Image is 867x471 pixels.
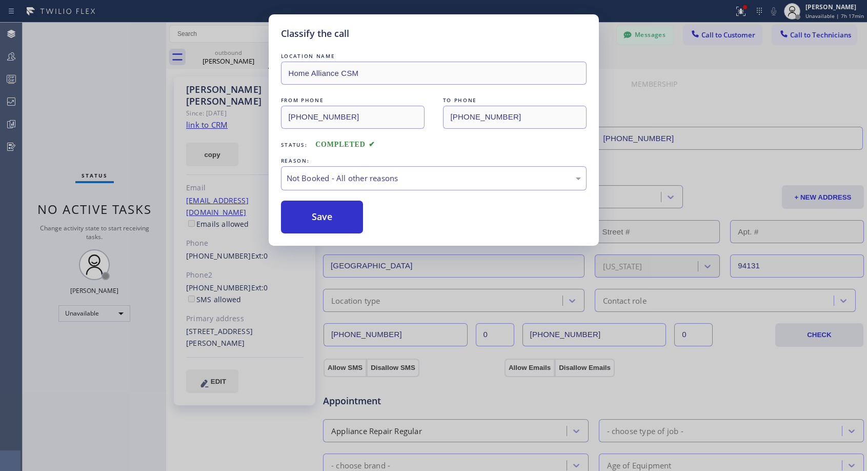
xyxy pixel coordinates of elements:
div: LOCATION NAME [281,51,587,62]
div: Not Booked - All other reasons [287,172,581,184]
input: From phone [281,106,425,129]
button: Save [281,201,364,233]
div: FROM PHONE [281,95,425,106]
div: TO PHONE [443,95,587,106]
div: REASON: [281,155,587,166]
h5: Classify the call [281,27,349,41]
input: To phone [443,106,587,129]
span: COMPLETED [315,141,375,148]
span: Status: [281,141,308,148]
